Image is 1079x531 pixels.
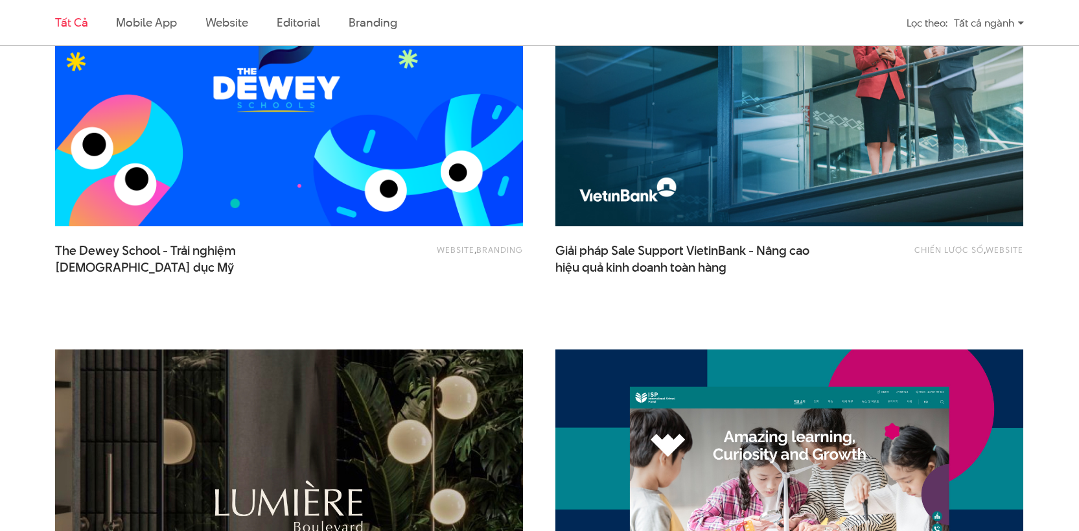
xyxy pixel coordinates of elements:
[55,259,191,276] span: [DEMOGRAPHIC_DATA]
[986,244,1023,255] a: Website
[116,14,176,30] a: Mobile app
[193,259,215,276] span: dục
[836,242,1023,268] div: ,
[192,242,236,259] span: nghiệm
[336,242,523,268] div: ,
[79,242,119,259] span: Dewey
[55,14,87,30] a: Tất cả
[954,12,1024,34] div: Tất cả ngành
[349,14,397,30] a: Branding
[555,242,813,275] a: Giải pháp Sale Support VietinBank - Nâng caohiệu quả kinh doanh toàn hàng
[205,14,248,30] a: Website
[55,242,312,275] a: The Dewey School - Trải nghiệm [DEMOGRAPHIC_DATA] dục Mỹ
[277,14,320,30] a: Editorial
[907,12,947,34] div: Lọc theo:
[914,244,984,255] a: Chiến lược số
[55,242,76,259] span: The
[170,242,190,259] span: Trải
[555,242,813,275] span: Giải pháp Sale Support VietinBank - Nâng cao
[122,242,160,259] span: School
[217,259,234,276] span: Mỹ
[163,242,168,259] span: -
[555,259,726,276] span: hiệu quả kinh doanh toàn hàng
[476,244,523,255] a: Branding
[437,244,474,255] a: Website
